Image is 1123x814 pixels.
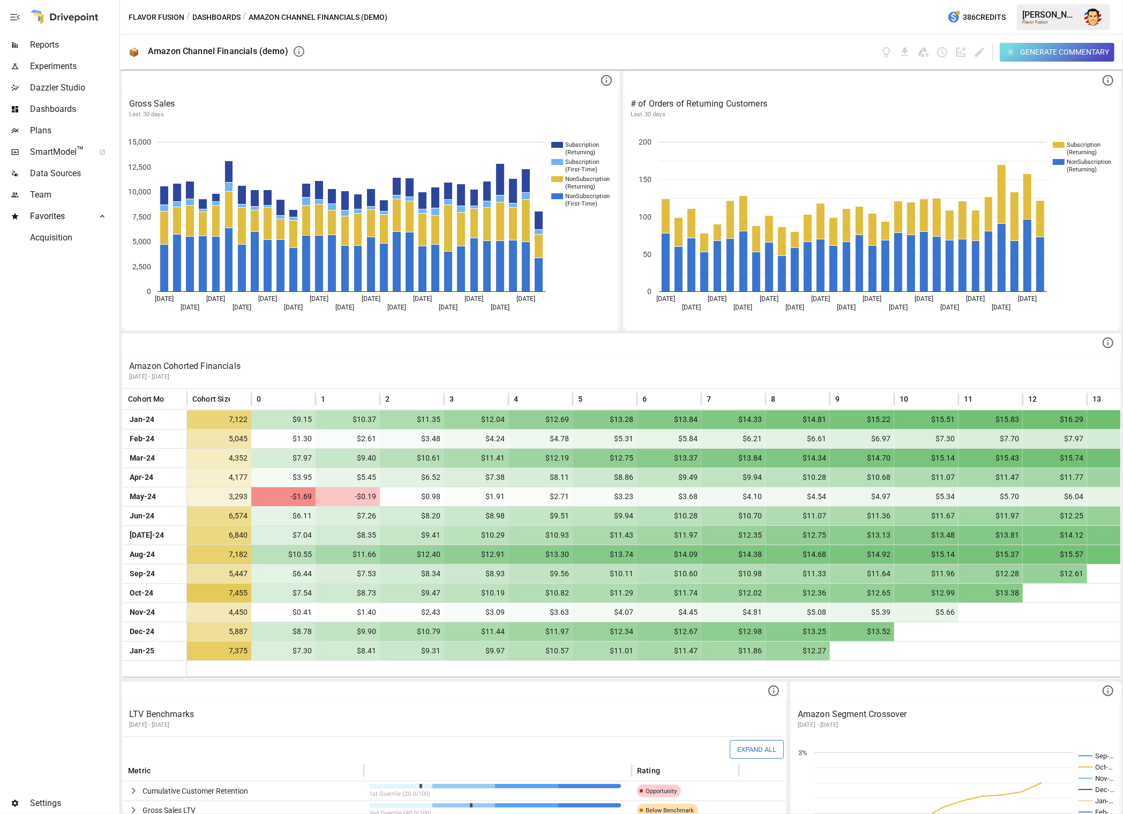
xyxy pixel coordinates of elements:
[181,304,199,311] text: [DATE]
[963,11,1006,24] span: 386 Credits
[974,391,989,406] button: Sort
[514,429,571,448] span: $4.78
[192,468,249,487] span: 4,177
[192,410,249,429] span: 7,122
[186,11,190,24] div: /
[192,545,249,564] span: 7,182
[133,213,152,221] text: 7,500
[835,564,892,583] span: $11.64
[450,507,506,525] span: $8.98
[639,213,652,221] text: 100
[1038,391,1053,406] button: Sort
[1028,429,1085,448] span: $7.97
[30,210,87,223] span: Favorites
[30,39,117,51] span: Reports
[642,584,699,602] span: $11.74
[385,507,442,525] span: $8.20
[450,603,506,622] span: $3.09
[123,126,620,329] svg: A chart.
[811,295,830,303] text: [DATE]
[321,545,378,564] span: $11.66
[955,46,967,58] button: Add widget
[835,468,892,487] span: $10.68
[835,487,892,506] span: $4.97
[129,47,139,57] div: 📦
[450,545,506,564] span: $12.91
[1028,526,1085,545] span: $14.12
[835,394,840,404] span: 9
[900,394,908,404] span: 10
[1028,410,1085,429] span: $16.29
[900,487,956,506] span: $5.34
[128,449,181,468] span: Mar-24
[966,295,985,303] text: [DATE]
[128,564,181,583] span: Sep-24
[900,545,956,564] span: $15.14
[450,410,506,429] span: $12.04
[514,410,571,429] span: $12.69
[385,584,442,602] span: $9.47
[321,584,378,602] span: $8.73
[514,487,571,506] span: $2.71
[964,545,1021,564] span: $15.37
[491,304,510,311] text: [DATE]
[900,449,956,468] span: $15.14
[578,410,635,429] span: $13.28
[642,526,699,545] span: $11.97
[565,200,597,207] text: (First-Time)
[1028,564,1085,583] span: $12.61
[233,304,251,311] text: [DATE]
[760,295,778,303] text: [DATE]
[133,262,152,271] text: 2,500
[257,564,313,583] span: $6.44
[128,584,181,602] span: Oct-24
[465,295,483,303] text: [DATE]
[771,507,828,525] span: $11.07
[1092,394,1101,404] span: 13
[148,46,288,56] div: Amazon Channel Financials (demo)
[129,373,1114,381] p: [DATE] - [DATE]
[257,449,313,468] span: $7.97
[385,487,442,506] span: $0.98
[578,394,582,404] span: 5
[900,564,956,583] span: $11.96
[642,545,699,564] span: $14.09
[514,468,571,487] span: $8.11
[450,487,506,506] span: $1.91
[321,394,325,404] span: 1
[1078,2,1108,32] button: Austin Gardner-Smith
[450,564,506,583] span: $8.93
[450,468,506,487] span: $7.38
[707,564,763,583] span: $10.98
[326,391,341,406] button: Sort
[231,391,246,406] button: Sort
[385,449,442,468] span: $10.61
[128,526,181,545] span: [DATE]-24
[30,189,117,201] span: Team
[147,287,152,296] text: 0
[128,394,176,404] span: Cohort Month
[578,507,635,525] span: $9.94
[385,394,390,404] span: 2
[712,391,727,406] button: Sort
[321,468,378,487] span: $5.45
[1020,46,1109,59] div: Generate Commentary
[262,391,277,406] button: Sort
[639,138,652,146] text: 200
[642,507,699,525] span: $10.28
[771,564,828,583] span: $11.33
[642,410,699,429] span: $13.84
[310,295,328,303] text: [DATE]
[450,526,506,545] span: $10.29
[964,584,1021,602] span: $13.38
[835,526,892,545] span: $13.13
[578,526,635,545] span: $11.43
[771,545,828,564] span: $14.68
[192,526,249,545] span: 6,840
[30,797,117,810] span: Settings
[192,487,249,506] span: 3,293
[707,410,763,429] span: $14.33
[863,295,882,303] text: [DATE]
[1028,468,1085,487] span: $11.77
[974,46,986,58] button: Edit dashboard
